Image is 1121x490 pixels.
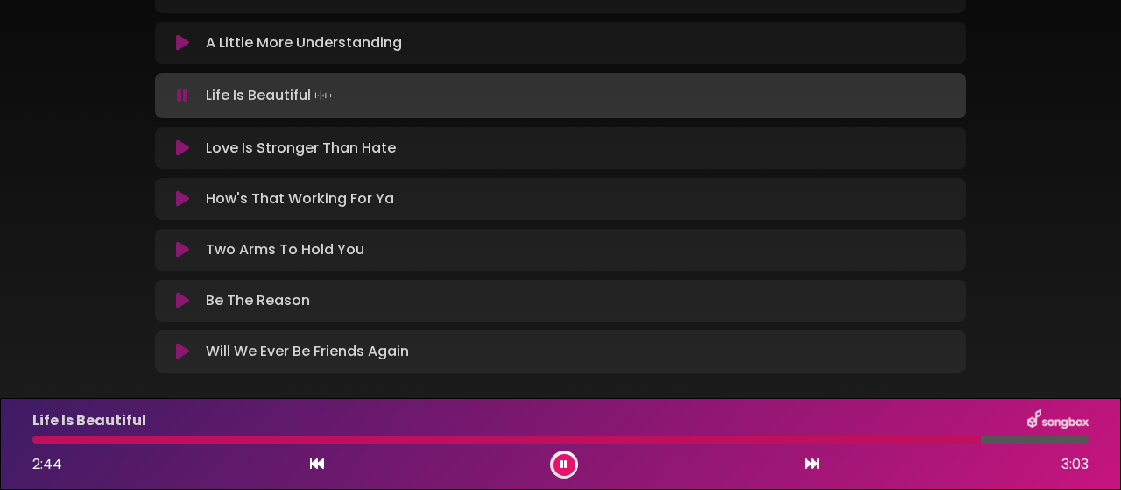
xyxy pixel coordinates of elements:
[206,138,396,159] p: Love Is Stronger Than Hate
[32,410,146,431] p: Life Is Beautiful
[206,83,335,108] p: Life Is Beautiful
[311,83,335,108] img: waveform4.gif
[206,290,310,311] p: Be The Reason
[1027,409,1089,432] img: songbox-logo-white.png
[206,239,364,260] p: Two Arms To Hold You
[206,32,402,53] p: A Little More Understanding
[206,188,394,209] p: How's That Working For Ya
[206,341,409,362] p: Will We Ever Be Friends Again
